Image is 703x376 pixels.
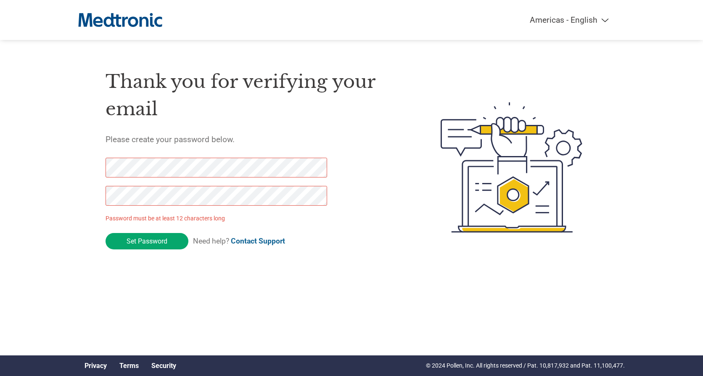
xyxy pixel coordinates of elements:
[193,237,285,245] span: Need help?
[78,8,162,32] img: Medtronic
[119,362,139,370] a: Terms
[106,135,401,144] h5: Please create your password below.
[425,56,598,279] img: create-password
[106,68,401,122] h1: Thank you for verifying your email
[231,237,285,245] a: Contact Support
[106,214,330,223] p: Password must be at least 12 characters long
[426,361,625,370] p: © 2024 Pollen, Inc. All rights reserved / Pat. 10,817,932 and Pat. 11,100,477.
[85,362,107,370] a: Privacy
[106,233,188,249] input: Set Password
[151,362,176,370] a: Security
